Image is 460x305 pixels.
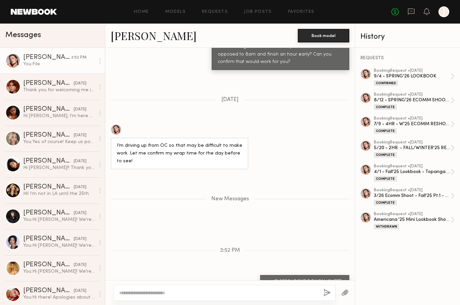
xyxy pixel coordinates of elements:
div: Hi [PERSON_NAME]!! Thank you so much for thinking of me!! I’m currently only able to fly out for ... [23,165,95,171]
div: History [360,33,455,41]
a: bookingRequest •[DATE]8/12 - SPRING'26 ECOMM SHOOT - 7HRSComplete [374,93,455,110]
div: [PERSON_NAME] [23,262,74,268]
div: REQUESTS [360,56,455,61]
div: You: Yes of course! Keep us posted🤗 [23,139,95,145]
div: I’m driving up from OC so that may be difficult to make work. Let me confirm my wrap time for the... [117,142,242,165]
a: JB.SP26.LOOKBOOK.CALLSHEET.pdf89.68 KBClick to download [266,279,345,289]
button: Book model [298,29,349,42]
a: Book model [298,32,349,38]
a: Favorites [288,10,315,14]
div: Withdrawn [374,224,399,229]
div: [DATE] [74,236,86,242]
div: booking Request • [DATE] [374,188,451,193]
div: Americana '25 Mini Lookbook Shoot - 5HRS [374,216,451,223]
a: bookingRequest •[DATE]Americana '25 Mini Lookbook Shoot - 5HRSWithdrawn [374,212,455,229]
div: [DATE] [74,210,86,216]
div: booking Request • [DATE] [374,69,451,73]
a: [PERSON_NAME] [111,28,197,43]
div: Hi [PERSON_NAME], I’m here but no one is at the front desk :) [23,113,95,119]
span: New Messages [211,196,249,202]
div: [DATE] [74,184,86,191]
a: Job Posts [244,10,272,14]
div: [PERSON_NAME] [23,80,74,87]
div: You: Hi [PERSON_NAME]! We're reaching out from the [PERSON_NAME] Jeans wholesale department ([URL... [23,268,95,275]
span: [DATE] [221,97,239,103]
a: Home [134,10,149,14]
div: booking Request • [DATE] [374,93,451,97]
div: 3/26 Ecomm Shoot - Fall'25 Pt.1 - 4HR. [374,193,451,199]
div: [PERSON_NAME] [23,106,74,113]
div: JB.SP26.LOOKBOOK.CALLSHEET [274,279,345,284]
a: Requests [202,10,228,14]
div: [DATE] [74,132,86,139]
div: [DATE] [74,80,86,87]
div: [PERSON_NAME] [23,158,74,165]
div: Complete [374,200,397,205]
a: bookingRequest •[DATE]4/1 - Fall'25 Lookbook - Topanga - 6HRSComplete [374,164,455,181]
div: Hi! I’m not in LA until the 25th [23,191,95,197]
a: bookingRequest •[DATE]7/9 - 4HR - W'25 ECOMM RESHOOTComplete [374,116,455,134]
span: Messages [5,31,41,39]
div: 3:52 PM [71,55,86,61]
div: Thank you for welcoming me in [DATE]! I hope to hear from you soon 💞 [23,87,95,93]
div: You: Hi [PERSON_NAME]! We're reaching out from the [PERSON_NAME] Jeans wholesale department ([URL... [23,216,95,223]
div: You: Hi [PERSON_NAME]! We're reaching out from the [PERSON_NAME] Jeans wholesale department ([URL... [23,242,95,249]
div: [DATE] [74,288,86,294]
div: You: File [23,61,95,67]
a: bookingRequest •[DATE]9/4 - SPRING'26 LOOKBOOKConfirmed [374,69,455,86]
div: 8/12 - SPRING'26 ECOMM SHOOT - 7HRS [374,97,451,103]
div: [DATE] [74,158,86,165]
div: Complete [374,104,397,110]
a: bookingRequest •[DATE]5/20 - 2HR. - FALL/WINTER'25 RESHOOTComplete [374,140,455,158]
div: booking Request • [DATE] [374,140,451,145]
div: Complete [374,152,397,158]
div: [PERSON_NAME] [23,210,74,216]
div: [PERSON_NAME] [23,132,74,139]
div: 9/4 - SPRING'26 LOOKBOOK [374,73,451,79]
a: Models [165,10,186,14]
div: [PERSON_NAME] [23,54,71,61]
div: Complete [374,176,397,181]
a: bookingRequest •[DATE]3/26 Ecomm Shoot - Fall'25 Pt.1 - 4HR.Complete [374,188,455,205]
span: 3:52 PM [220,248,240,253]
div: [PERSON_NAME] [23,287,74,294]
div: Confirmed [374,80,398,86]
div: 5/20 - 2HR. - FALL/WINTER'25 RESHOOT [374,145,451,151]
div: 4/1 - Fall'25 Lookbook - Topanga - 6HRS [374,169,451,175]
div: booking Request • [DATE] [374,164,451,169]
div: [PERSON_NAME] [23,184,74,191]
div: Complete [374,128,397,134]
a: J [438,6,449,17]
div: booking Request • [DATE] [374,212,451,216]
div: You: Hi there! Apologies about that! I let the girls know you were texting the office number sinc... [23,294,95,301]
div: 7/9 - 4HR - W'25 ECOMM RESHOOT [374,121,451,127]
div: [DATE] [74,106,86,113]
div: [PERSON_NAME] [23,236,74,242]
div: [DATE] [74,262,86,268]
div: booking Request • [DATE] [374,116,451,121]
